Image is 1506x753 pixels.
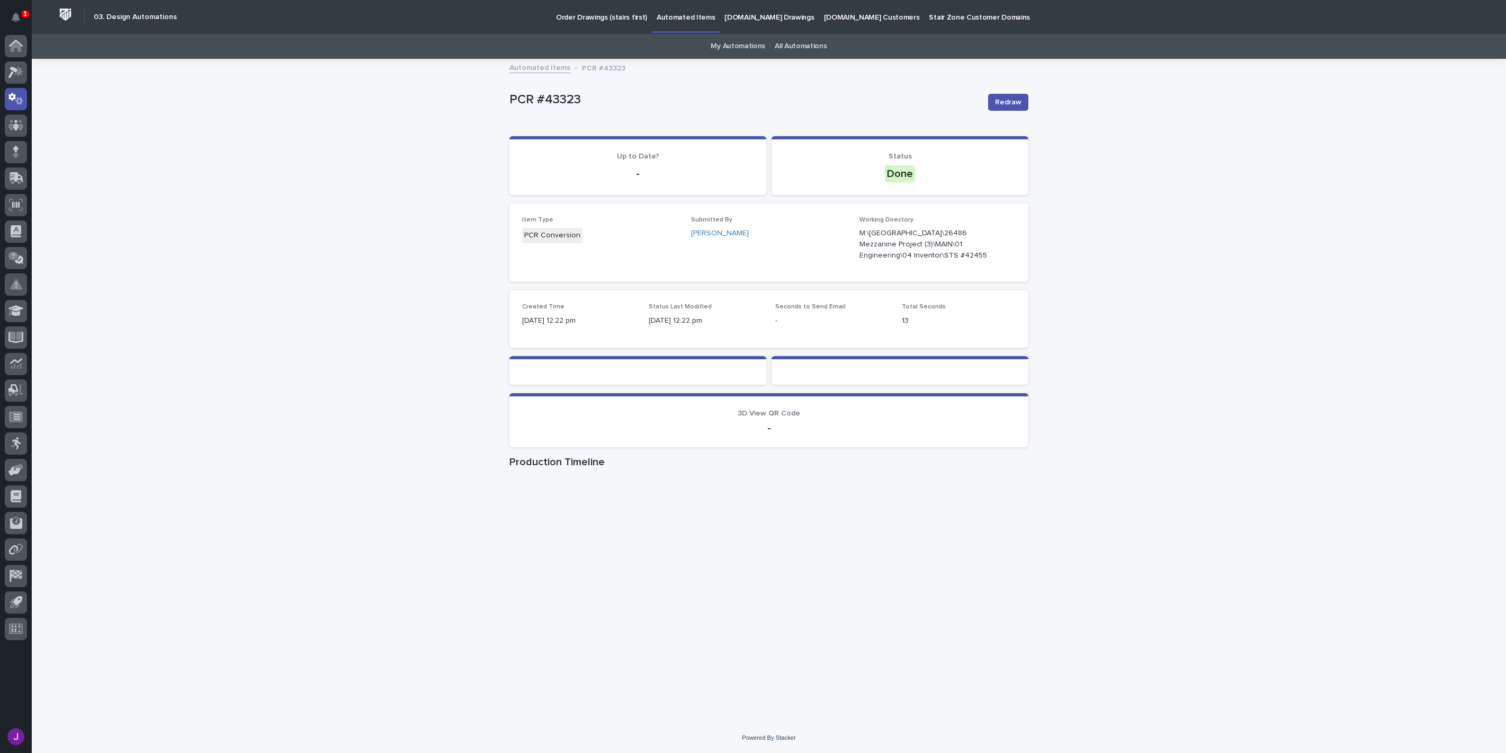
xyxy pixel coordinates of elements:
[859,217,913,223] span: Working Directory
[94,13,177,22] h2: 03. Design Automations
[711,34,765,59] a: My Automations
[889,153,912,160] span: Status
[902,315,1016,326] p: 13
[859,228,990,261] p: M:\[GEOGRAPHIC_DATA]\26486 Mezzanine Project (3)\MAIN\01 Engineering\04 Inventor\STS #42455
[691,228,749,239] a: [PERSON_NAME]
[522,422,1016,435] p: -
[5,6,27,29] button: Notifications
[649,315,763,326] p: [DATE] 12:22 pm
[522,228,582,243] div: PCR Conversion
[509,92,980,108] p: PCR #43323
[522,217,553,223] span: Item Type
[775,34,827,59] a: All Automations
[738,410,800,417] span: 3D View QR Code
[5,725,27,748] button: users-avatar
[522,304,564,310] span: Created Time
[775,315,889,326] p: -
[902,304,946,310] span: Total Seconds
[995,97,1021,108] span: Redraw
[582,61,625,73] p: PCR #43323
[13,13,27,30] div: Notifications1
[617,153,659,160] span: Up to Date?
[522,315,636,326] p: [DATE] 12:22 pm
[509,473,1028,632] iframe: Production Timeline
[988,94,1028,111] button: Redraw
[56,5,75,24] img: Workspace Logo
[23,10,27,17] p: 1
[522,167,754,180] p: -
[691,217,732,223] span: Submitted By
[509,61,570,73] a: Automated Items
[742,734,795,741] a: Powered By Stacker
[775,304,846,310] span: Seconds to Send Email
[885,165,915,182] div: Done
[509,456,1028,468] h1: Production Timeline
[649,304,712,310] span: Status Last Modified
